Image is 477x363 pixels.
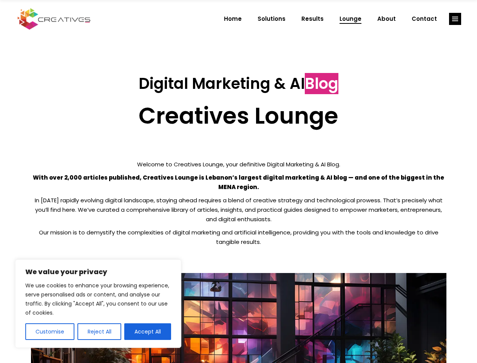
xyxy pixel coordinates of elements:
[301,9,324,29] span: Results
[258,9,286,29] span: Solutions
[31,74,446,93] h3: Digital Marketing & AI
[31,102,446,129] h2: Creatives Lounge
[404,9,445,29] a: Contact
[224,9,242,29] span: Home
[31,195,446,224] p: In [DATE] rapidly evolving digital landscape, staying ahead requires a blend of creative strategy...
[77,323,122,340] button: Reject All
[31,160,446,169] p: Welcome to Creatives Lounge, your definitive Digital Marketing & AI Blog.
[305,73,338,94] span: Blog
[25,281,171,317] p: We use cookies to enhance your browsing experience, serve personalised ads or content, and analys...
[31,228,446,247] p: Our mission is to demystify the complexities of digital marketing and artificial intelligence, pr...
[250,9,293,29] a: Solutions
[16,7,92,31] img: Creatives
[25,323,74,340] button: Customise
[216,9,250,29] a: Home
[340,9,361,29] span: Lounge
[332,9,369,29] a: Lounge
[412,9,437,29] span: Contact
[369,9,404,29] a: About
[449,13,461,25] a: link
[124,323,171,340] button: Accept All
[15,259,181,348] div: We value your privacy
[25,267,171,276] p: We value your privacy
[33,174,444,191] strong: With over 2,000 articles published, Creatives Lounge is Lebanon’s largest digital marketing & AI ...
[377,9,396,29] span: About
[293,9,332,29] a: Results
